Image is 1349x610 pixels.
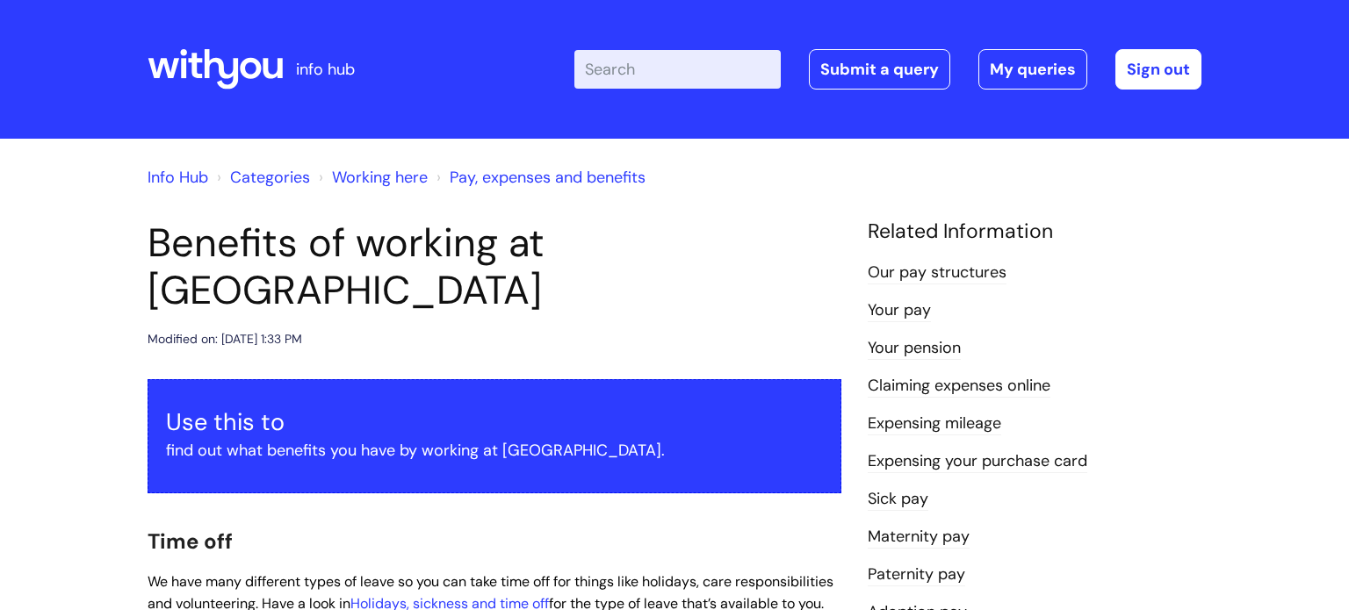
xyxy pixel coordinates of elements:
[809,49,950,90] a: Submit a query
[314,163,428,191] li: Working here
[166,408,823,436] h3: Use this to
[574,50,781,89] input: Search
[868,563,965,586] a: Paternity pay
[166,436,823,464] p: find out what benefits you have by working at [GEOGRAPHIC_DATA].
[213,163,310,191] li: Solution home
[868,413,1001,435] a: Expensing mileage
[868,450,1087,473] a: Expensing your purchase card
[868,526,970,549] a: Maternity pay
[432,163,646,191] li: Pay, expenses and benefits
[148,219,841,314] h1: Benefits of working at [GEOGRAPHIC_DATA]
[148,167,208,188] a: Info Hub
[332,167,428,188] a: Working here
[1115,49,1201,90] a: Sign out
[868,375,1050,398] a: Claiming expenses online
[148,328,302,350] div: Modified on: [DATE] 1:33 PM
[868,219,1201,244] h4: Related Information
[868,488,928,511] a: Sick pay
[868,299,931,322] a: Your pay
[868,337,961,360] a: Your pension
[230,167,310,188] a: Categories
[574,49,1201,90] div: | -
[148,527,233,555] span: Time off
[978,49,1087,90] a: My queries
[450,167,646,188] a: Pay, expenses and benefits
[296,55,355,83] p: info hub
[868,262,1006,284] a: Our pay structures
